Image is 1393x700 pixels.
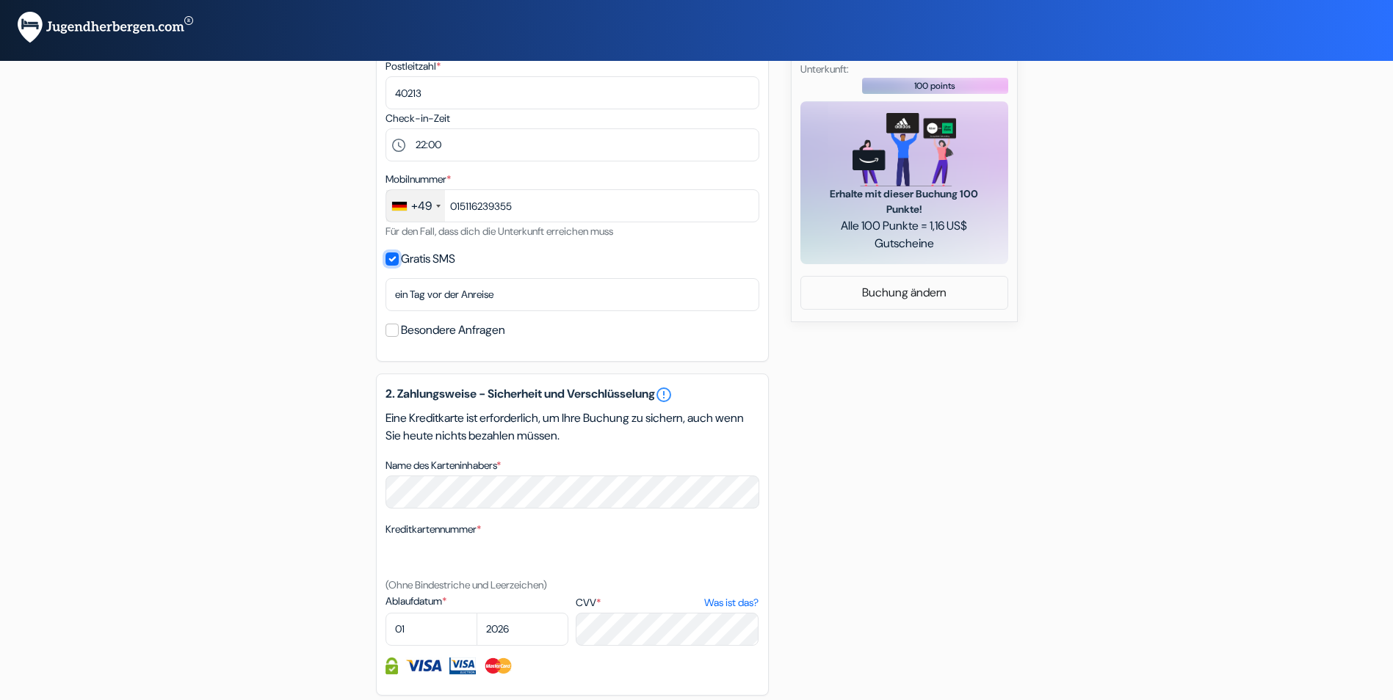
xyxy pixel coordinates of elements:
[801,279,1007,307] a: Buchung ändern
[576,595,759,610] label: CVV
[405,657,442,674] img: Visa
[818,217,991,252] span: Alle 100 Punkte = 1,16 US$ Gutscheine
[386,386,759,404] h5: 2. Zahlungsweise - Sicherheit und Verschlüsselung
[18,12,193,43] img: Jugendherbergen.com
[655,386,673,404] a: error_outline
[386,657,398,674] img: Kreditkarteninformationen sind vollständig verschlüsselt und gesichert
[800,45,915,76] small: Steuern und Gebühren der Unterkunft:
[411,197,432,215] div: +49
[386,189,759,222] input: 1512 3456789
[386,594,568,609] label: Ablaufdatum
[483,657,513,674] img: Master Card
[386,458,501,473] label: Name des Karteninhabers
[386,172,451,187] label: Mobilnummer
[853,113,956,187] img: gift_card_hero_new.png
[386,409,759,445] p: Eine Kreditkarte ist erforderlich, um Ihre Buchung zu sichern, auch wenn Sie heute nichts bezahle...
[401,249,455,269] label: Gratis SMS
[386,522,481,537] label: Kreditkartennummer
[386,59,441,74] label: Postleitzahl
[386,578,547,591] small: (Ohne Bindestriche und Leerzeichen)
[449,657,476,674] img: Visa Electron
[386,111,450,126] label: Check-in-Zeit
[401,320,505,340] label: Besondere Anfragen
[914,79,955,92] span: 100 points
[704,595,759,610] a: Was ist das?
[386,225,613,238] small: Für den Fall, dass dich die Unterkunft erreichen muss
[818,186,991,217] span: Erhalte mit dieser Buchung 100 Punkte!
[386,190,445,222] div: Germany (Deutschland): +49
